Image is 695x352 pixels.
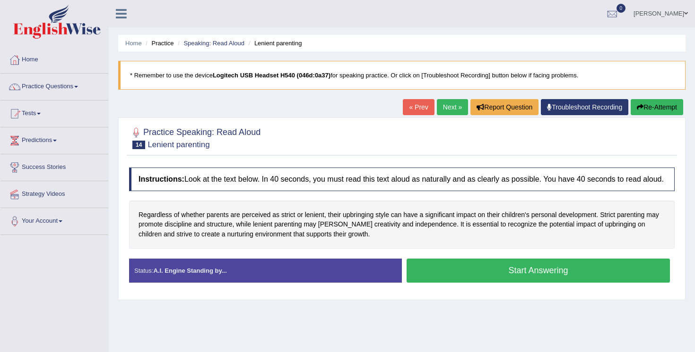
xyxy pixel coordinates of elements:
a: Tests [0,101,108,124]
span: 0 [617,4,626,13]
a: Home [125,40,142,47]
div: Status: [129,259,402,283]
a: Next » [437,99,468,115]
h4: Look at the text below. In 40 seconds, you must read this text aloud as naturally and as clearly ... [129,168,675,191]
button: Start Answering [407,259,670,283]
a: Success Stories [0,154,108,178]
a: Strategy Videos [0,181,108,205]
li: Practice [143,39,174,48]
button: Re-Attempt [631,99,683,115]
a: Speaking: Read Aloud [183,40,244,47]
a: Your Account [0,208,108,232]
button: Report Question [470,99,539,115]
b: Logitech USB Headset H540 (046d:0a37) [213,72,330,79]
li: Lenient parenting [246,39,302,48]
strong: A.I. Engine Standing by... [153,267,226,274]
div: Regardless of whether parents are perceived as strict or lenient, their upbringing style can have... [129,201,675,249]
a: Practice Questions [0,74,108,97]
h2: Practice Speaking: Read Aloud [129,126,261,149]
a: Home [0,47,108,70]
b: Instructions: [139,175,184,183]
a: Troubleshoot Recording [541,99,628,115]
small: Lenient parenting [148,140,209,149]
blockquote: * Remember to use the device for speaking practice. Or click on [Troubleshoot Recording] button b... [118,61,686,90]
a: « Prev [403,99,434,115]
a: Predictions [0,127,108,151]
span: 14 [132,141,145,149]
